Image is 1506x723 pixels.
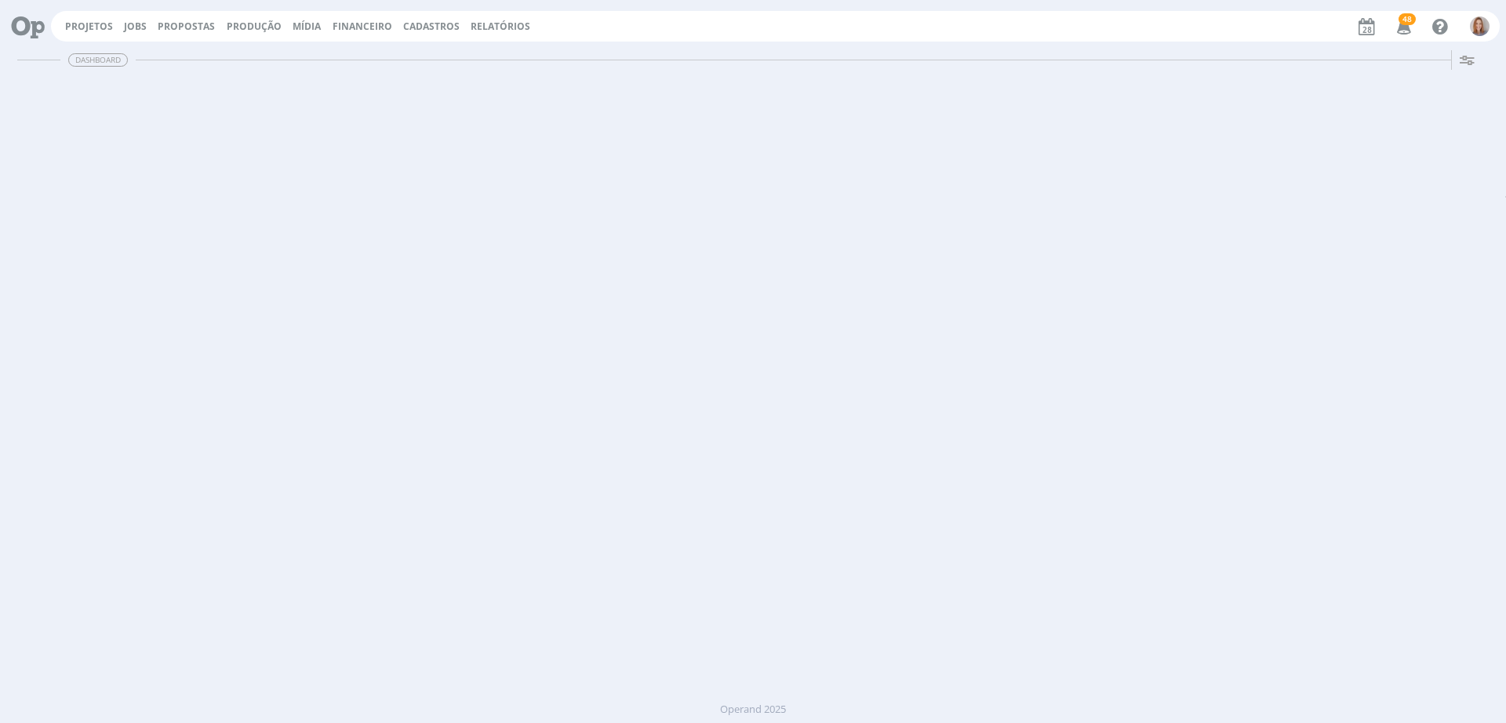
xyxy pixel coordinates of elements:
[466,20,535,33] button: Relatórios
[471,20,530,33] a: Relatórios
[153,20,220,33] button: Propostas
[65,20,113,33] a: Projetos
[328,20,397,33] button: Financeiro
[398,20,464,33] button: Cadastros
[403,20,460,33] span: Cadastros
[1387,13,1419,41] button: 48
[60,20,118,33] button: Projetos
[222,20,286,33] button: Produção
[1469,13,1490,40] button: A
[124,20,147,33] a: Jobs
[288,20,326,33] button: Mídia
[68,53,128,67] span: Dashboard
[333,20,392,33] a: Financeiro
[119,20,151,33] button: Jobs
[293,20,321,33] a: Mídia
[158,20,215,33] span: Propostas
[1470,16,1490,36] img: A
[1399,13,1416,25] span: 48
[227,20,282,33] a: Produção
